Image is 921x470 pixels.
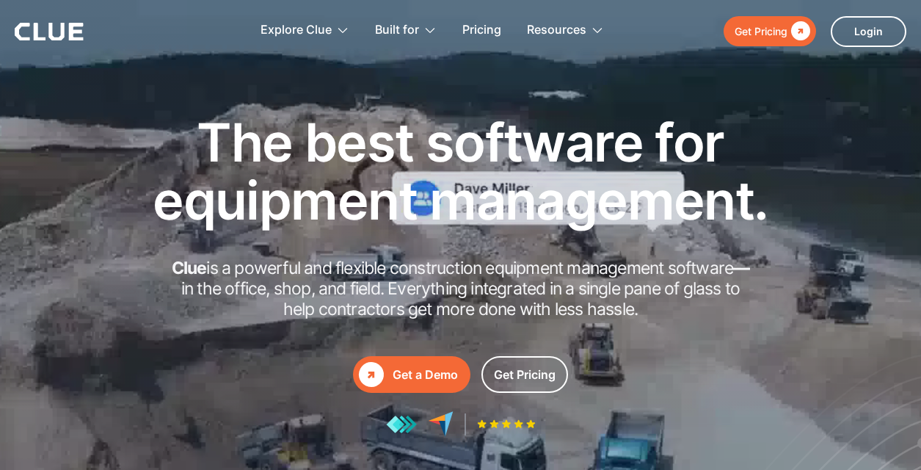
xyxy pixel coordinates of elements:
a: Get a Demo [353,356,470,393]
a: Pricing [462,7,501,54]
div: Get a Demo [393,366,458,384]
img: reviews at capterra [428,411,454,437]
a: Login [831,16,906,47]
h2: is a powerful and flexible construction equipment management software in the office, shop, and fi... [167,258,754,319]
div:  [359,362,384,387]
strong: Clue [172,258,207,278]
h1: The best software for equipment management. [131,113,791,229]
img: Five-star rating icon [477,419,536,429]
div: Resources [527,7,586,54]
div: Get Pricing [494,366,556,384]
div: Built for [375,7,419,54]
div:  [787,22,810,40]
div: Built for [375,7,437,54]
a: Get Pricing [481,356,568,393]
strong: — [733,258,749,278]
a: Get Pricing [724,16,816,46]
div: Get Pricing [735,22,787,40]
img: reviews at getapp [386,415,417,434]
div: Explore Clue [261,7,349,54]
div: Explore Clue [261,7,332,54]
div: Resources [527,7,604,54]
